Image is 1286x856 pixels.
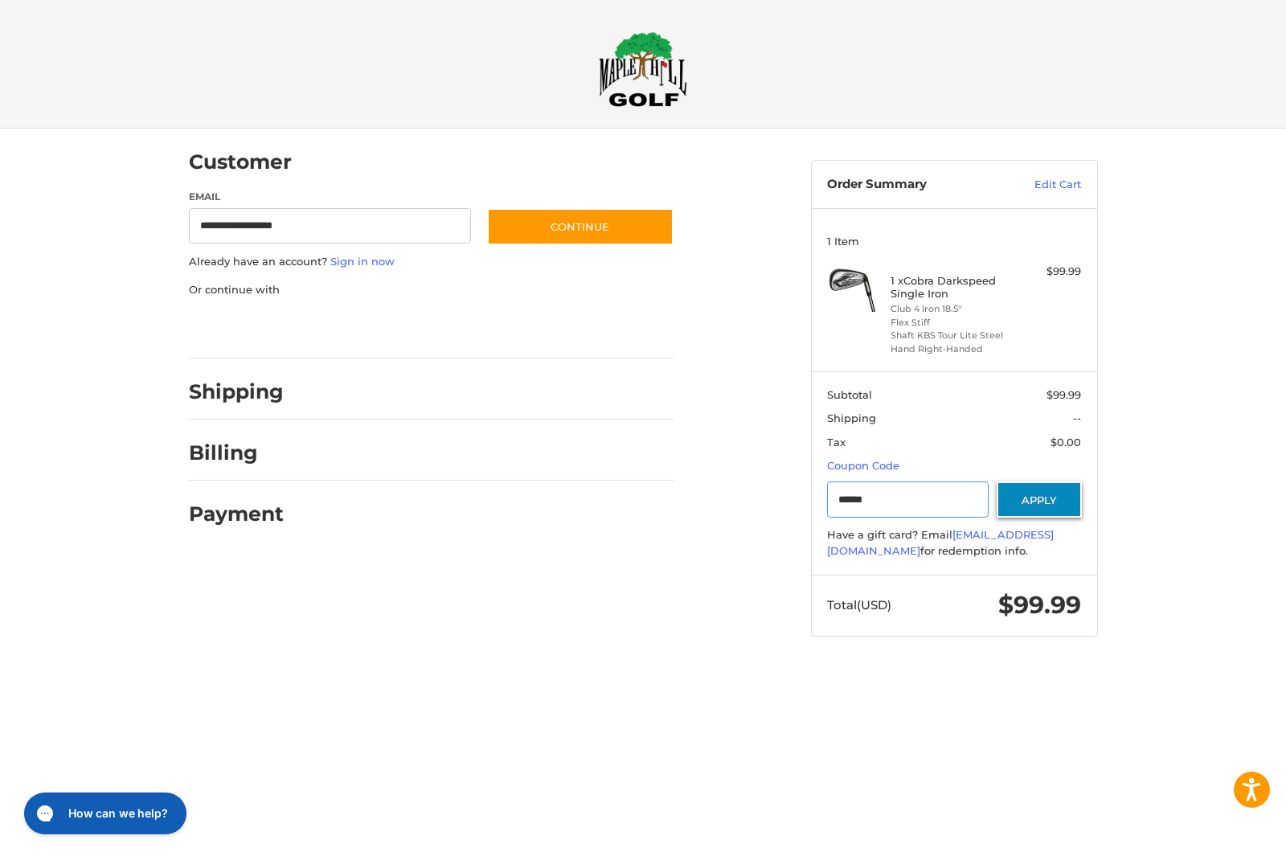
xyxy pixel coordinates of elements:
li: Club 4 Iron 18.5° [891,302,1014,316]
h4: 1 x Cobra Darkspeed Single Iron [891,274,1014,301]
span: Shipping [827,412,876,424]
h2: Billing [189,440,283,465]
iframe: PayPal-paypal [183,313,304,342]
span: $99.99 [1046,388,1081,401]
a: [EMAIL_ADDRESS][DOMAIN_NAME] [827,528,1054,557]
img: Maple Hill Golf [599,31,687,107]
h3: 1 Item [827,235,1081,248]
li: Hand Right-Handed [891,342,1014,356]
li: Flex Stiff [891,316,1014,330]
iframe: Gorgias live chat messenger [16,787,191,840]
h2: Payment [189,502,284,526]
p: Or continue with [189,282,674,298]
h2: Customer [189,149,292,174]
button: Continue [487,208,674,245]
a: Sign in now [330,255,395,268]
h2: Shipping [189,379,284,404]
div: $99.99 [1018,264,1081,280]
span: $0.00 [1051,436,1081,448]
input: Gift Certificate or Coupon Code [827,481,989,518]
span: $99.99 [998,590,1081,620]
span: Subtotal [827,388,872,401]
div: Have a gift card? Email for redemption info. [827,527,1081,559]
li: Shaft KBS Tour Lite Steel [891,329,1014,342]
span: Tax [827,436,846,448]
h3: Order Summary [827,177,1000,193]
span: Total (USD) [827,597,891,612]
p: Already have an account? [189,254,674,270]
a: Edit Cart [1000,177,1081,193]
label: Email [189,190,472,204]
span: -- [1073,412,1081,424]
button: Apply [997,481,1082,518]
a: Coupon Code [827,459,899,472]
